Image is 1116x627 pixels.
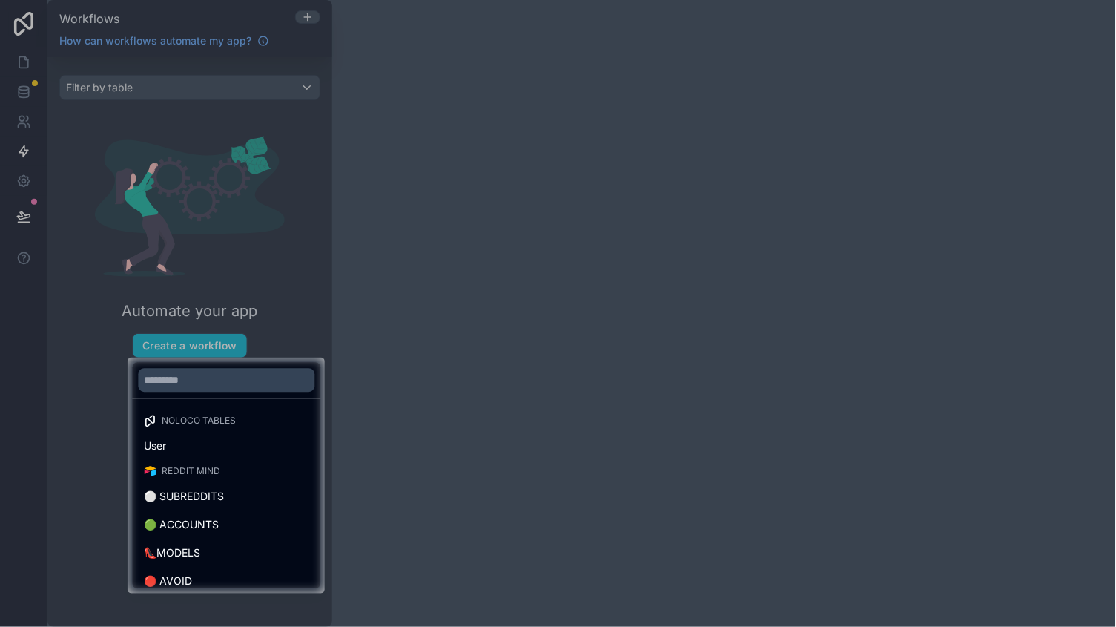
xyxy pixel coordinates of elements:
[325,426,576,526] iframe: Tooltip
[162,466,221,478] span: REDDIT MIND
[145,545,201,562] span: 👠MODELS
[145,516,219,534] span: 🟢 ACCOUNTS
[145,573,193,591] span: 🔴 AVOID
[162,416,237,427] span: Noloco tables
[145,466,156,478] img: Airtable Logo
[145,438,167,456] span: User
[145,488,225,506] span: ⚪️ SUBREDDITS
